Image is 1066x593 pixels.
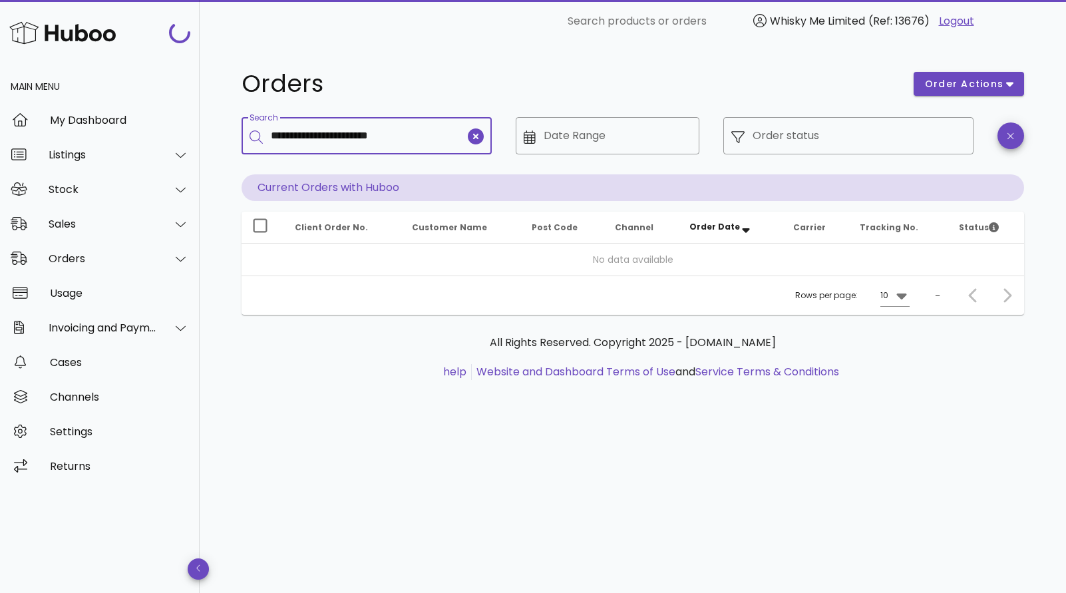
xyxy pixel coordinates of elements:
span: Status [959,222,999,233]
div: My Dashboard [50,114,189,126]
a: Website and Dashboard Terms of Use [476,364,675,379]
div: 10Rows per page: [880,285,910,306]
div: Invoicing and Payments [49,321,157,334]
th: Tracking No. [849,212,948,244]
td: No data available [242,244,1024,276]
button: clear icon [468,128,484,144]
div: Settings [50,425,189,438]
p: Current Orders with Huboo [242,174,1024,201]
div: 10 [880,290,888,301]
div: Listings [49,148,157,161]
span: Client Order No. [295,222,368,233]
div: Channels [50,391,189,403]
th: Status [948,212,1024,244]
span: Whisky Me Limited [770,13,865,29]
span: Order Date [689,221,740,232]
a: Service Terms & Conditions [695,364,839,379]
div: Returns [50,460,189,473]
div: Cases [50,356,189,369]
div: Orders [49,252,157,265]
div: Stock [49,183,157,196]
th: Post Code [521,212,604,244]
th: Channel [604,212,679,244]
span: Tracking No. [860,222,918,233]
button: order actions [914,72,1024,96]
label: Search [250,113,277,123]
a: Logout [939,13,974,29]
span: order actions [924,77,1004,91]
div: Rows per page: [795,276,910,315]
li: and [472,364,839,380]
th: Carrier [783,212,849,244]
span: (Ref: 13676) [868,13,930,29]
span: Carrier [793,222,826,233]
th: Customer Name [401,212,521,244]
a: help [443,364,466,379]
div: Sales [49,218,157,230]
th: Client Order No. [284,212,401,244]
p: All Rights Reserved. Copyright 2025 - [DOMAIN_NAME] [252,335,1013,351]
span: Post Code [532,222,578,233]
th: Order Date: Sorted descending. Activate to remove sorting. [679,212,783,244]
span: Customer Name [412,222,487,233]
img: Huboo Logo [9,19,116,47]
div: Usage [50,287,189,299]
h1: Orders [242,72,898,96]
span: Channel [615,222,653,233]
div: – [935,290,940,301]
